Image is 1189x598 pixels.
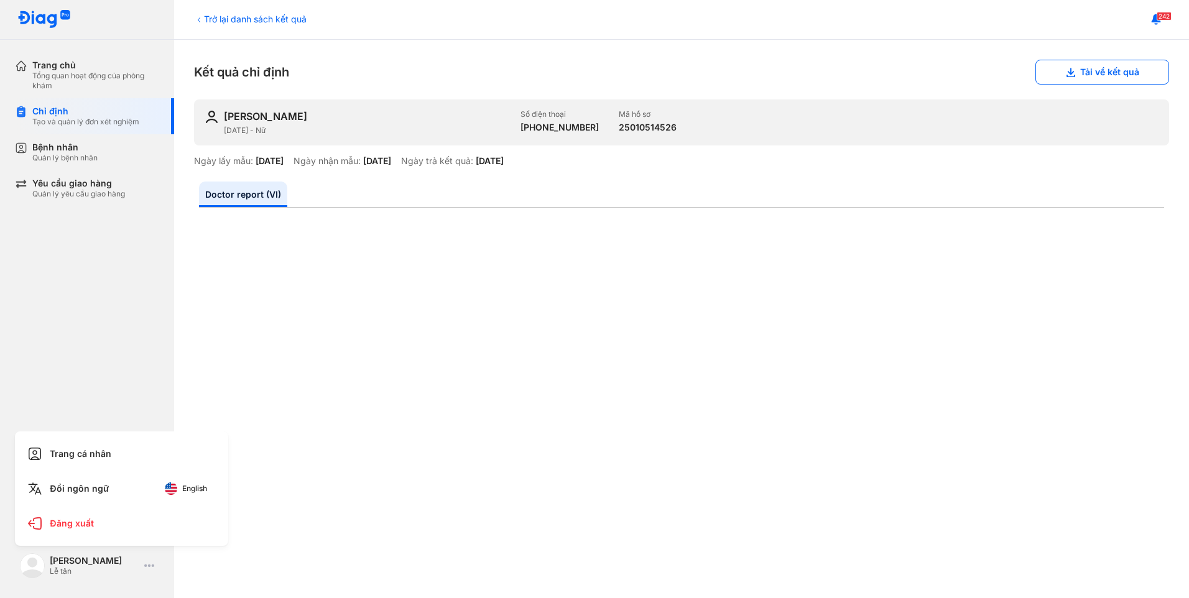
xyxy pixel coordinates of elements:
div: [PERSON_NAME] [50,555,139,566]
div: Yêu cầu giao hàng [32,178,125,189]
div: [DATE] [256,155,284,167]
div: Đổi ngôn ngữ [22,474,221,504]
div: Ngày nhận mẫu: [294,155,361,167]
div: [PHONE_NUMBER] [520,122,599,133]
span: English [182,484,207,493]
button: Tải về kết quả [1035,60,1169,85]
img: logo [20,553,45,578]
div: Trang cá nhân [22,439,221,469]
button: English [156,479,216,499]
div: Mã hồ sơ [619,109,677,119]
div: 25010514526 [619,122,677,133]
div: Ngày lấy mẫu: [194,155,253,167]
div: Trang chủ [32,60,159,71]
div: Đăng xuất [22,508,221,538]
div: Số điện thoại [520,109,599,119]
div: Tạo và quản lý đơn xét nghiệm [32,117,139,127]
div: [DATE] [363,155,391,167]
div: Tổng quan hoạt động của phòng khám [32,71,159,91]
div: Quản lý bệnh nhân [32,153,98,163]
div: Trở lại danh sách kết quả [194,12,307,25]
div: Ngày trả kết quả: [401,155,473,167]
div: Chỉ định [32,106,139,117]
a: Doctor report (VI) [199,182,287,207]
span: 242 [1157,12,1172,21]
img: logo [17,10,71,29]
div: Bệnh nhân [32,142,98,153]
div: [PERSON_NAME] [224,109,307,123]
div: Quản lý yêu cầu giao hàng [32,189,125,199]
div: [DATE] [476,155,504,167]
img: user-icon [204,109,219,124]
div: [DATE] - Nữ [224,126,511,136]
div: Kết quả chỉ định [194,60,1169,85]
img: English [165,482,177,495]
div: Lễ tân [50,566,139,576]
